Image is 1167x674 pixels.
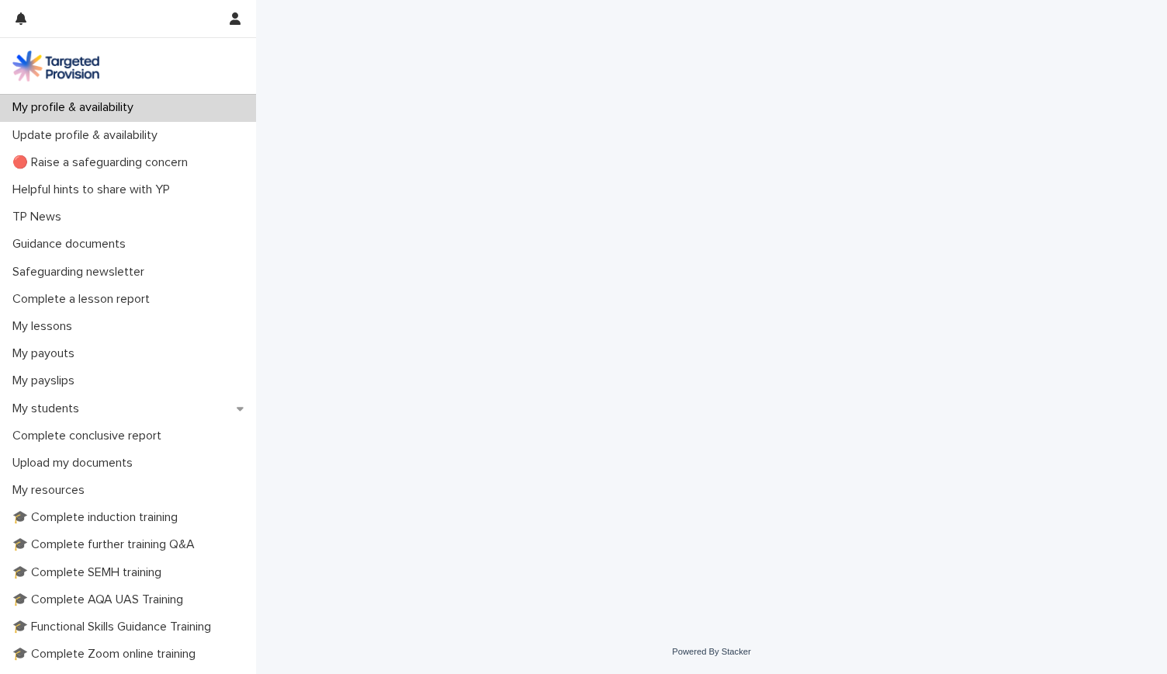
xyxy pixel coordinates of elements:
p: My profile & availability [6,100,146,115]
p: Helpful hints to share with YP [6,182,182,197]
p: My payouts [6,346,87,361]
p: Complete a lesson report [6,292,162,307]
p: 🎓 Complete SEMH training [6,565,174,580]
p: 🎓 Complete induction training [6,510,190,525]
p: My resources [6,483,97,498]
p: My payslips [6,373,87,388]
p: 🔴 Raise a safeguarding concern [6,155,200,170]
img: M5nRWzHhSzIhMunXDL62 [12,50,99,82]
p: Update profile & availability [6,128,170,143]
p: Complete conclusive report [6,429,174,443]
p: TP News [6,210,74,224]
p: Safeguarding newsletter [6,265,157,280]
p: My lessons [6,319,85,334]
p: My students [6,401,92,416]
p: Guidance documents [6,237,138,252]
p: 🎓 Complete further training Q&A [6,537,207,552]
a: Powered By Stacker [672,647,750,656]
p: 🎓 Complete Zoom online training [6,647,208,662]
p: 🎓 Complete AQA UAS Training [6,592,196,607]
p: 🎓 Functional Skills Guidance Training [6,620,223,634]
p: Upload my documents [6,456,145,471]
